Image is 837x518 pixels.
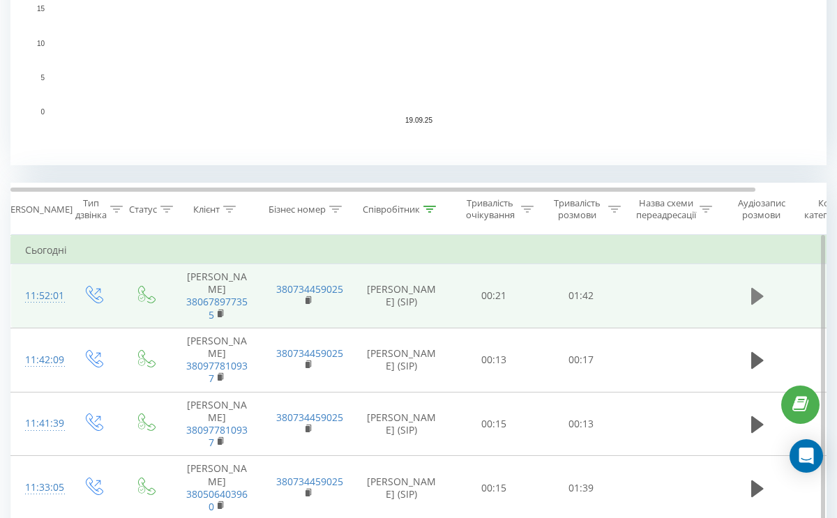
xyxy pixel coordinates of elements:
a: 380977810937 [186,423,248,449]
td: 00:17 [538,328,625,392]
div: 11:33:05 [25,474,53,501]
a: 380678977355 [186,295,248,321]
div: Статус [129,204,157,215]
td: 00:13 [451,328,538,392]
td: 00:13 [538,392,625,456]
a: 380734459025 [276,475,343,488]
td: 00:21 [451,264,538,328]
a: 380734459025 [276,282,343,296]
text: 19.09.25 [405,116,432,124]
div: Аудіозапис розмови [727,197,795,221]
a: 380734459025 [276,411,343,424]
td: 00:15 [451,392,538,456]
div: Бізнес номер [269,204,326,215]
a: 380734459025 [276,346,343,360]
td: [PERSON_NAME] [172,392,262,456]
text: 5 [40,74,45,82]
td: [PERSON_NAME] (SIP) [353,264,451,328]
div: Тривалість розмови [550,197,605,221]
td: [PERSON_NAME] (SIP) [353,328,451,392]
text: 15 [37,6,45,13]
div: Тип дзвінка [75,197,107,221]
a: 380977810937 [186,359,248,385]
a: 380506403960 [186,487,248,513]
td: [PERSON_NAME] (SIP) [353,392,451,456]
div: Тривалість очікування [462,197,518,221]
div: Співробітник [363,204,420,215]
text: 10 [37,40,45,47]
td: [PERSON_NAME] [172,264,262,328]
td: 01:42 [538,264,625,328]
div: 11:41:39 [25,410,53,437]
div: 11:52:01 [25,282,53,310]
div: Назва схеми переадресації [636,197,696,221]
div: Open Intercom Messenger [790,439,823,473]
div: 11:42:09 [25,346,53,374]
td: [PERSON_NAME] [172,328,262,392]
text: 0 [40,108,45,116]
div: [PERSON_NAME] [2,204,73,215]
div: Клієнт [193,204,220,215]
